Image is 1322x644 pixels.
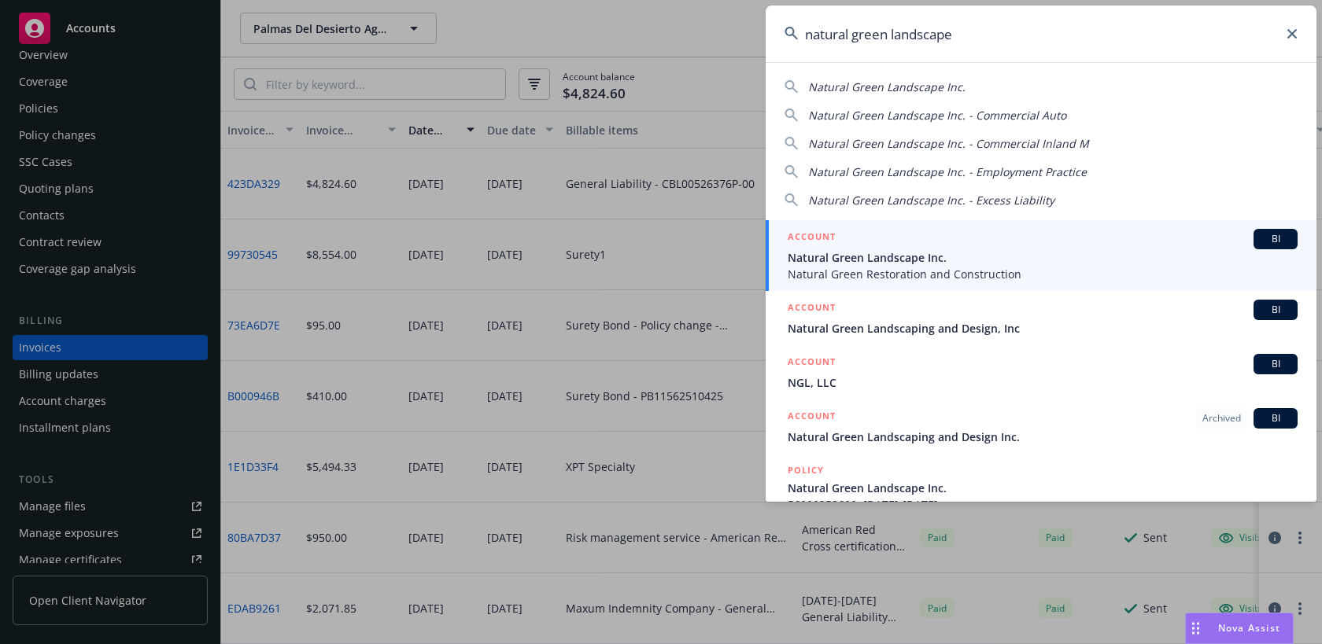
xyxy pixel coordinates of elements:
span: Natural Green Landscaping and Design, Inc [788,320,1298,337]
a: ACCOUNTBINGL, LLC [766,345,1316,399]
span: Natural Green Restoration and Construction [788,266,1298,282]
span: BI [1260,232,1291,246]
span: Natural Green Landscape Inc. - Excess Liability [808,193,1054,208]
span: Archived [1202,411,1241,425]
span: Natural Green Landscape Inc. [788,249,1298,266]
span: NGL, LLC [788,374,1298,391]
span: 56000358600, [DATE]-[DATE] [788,496,1298,513]
a: ACCOUNTArchivedBINatural Green Landscaping and Design Inc. [766,399,1316,454]
h5: POLICY [788,462,824,478]
span: Natural Green Landscape Inc. - Commercial Auto [808,108,1066,123]
a: ACCOUNTBINatural Green Landscape Inc.Natural Green Restoration and Construction [766,220,1316,291]
div: Drag to move [1186,613,1206,643]
span: BI [1260,357,1291,371]
h5: ACCOUNT [788,354,836,373]
h5: ACCOUNT [788,229,836,248]
h5: ACCOUNT [788,408,836,427]
span: Natural Green Landscape Inc. [788,480,1298,496]
a: ACCOUNTBINatural Green Landscaping and Design, Inc [766,291,1316,345]
a: POLICYNatural Green Landscape Inc.56000358600, [DATE]-[DATE] [766,454,1316,521]
span: Natural Green Landscape Inc. - Commercial Inland M [808,136,1089,151]
h5: ACCOUNT [788,300,836,318]
span: Natural Green Landscape Inc. [808,79,966,94]
input: Search... [766,6,1316,62]
button: Nova Assist [1185,613,1294,644]
span: Natural Green Landscaping and Design Inc. [788,429,1298,445]
span: BI [1260,303,1291,317]
span: Natural Green Landscape Inc. - Employment Practice [808,164,1087,179]
span: Nova Assist [1218,621,1280,635]
span: BI [1260,411,1291,425]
